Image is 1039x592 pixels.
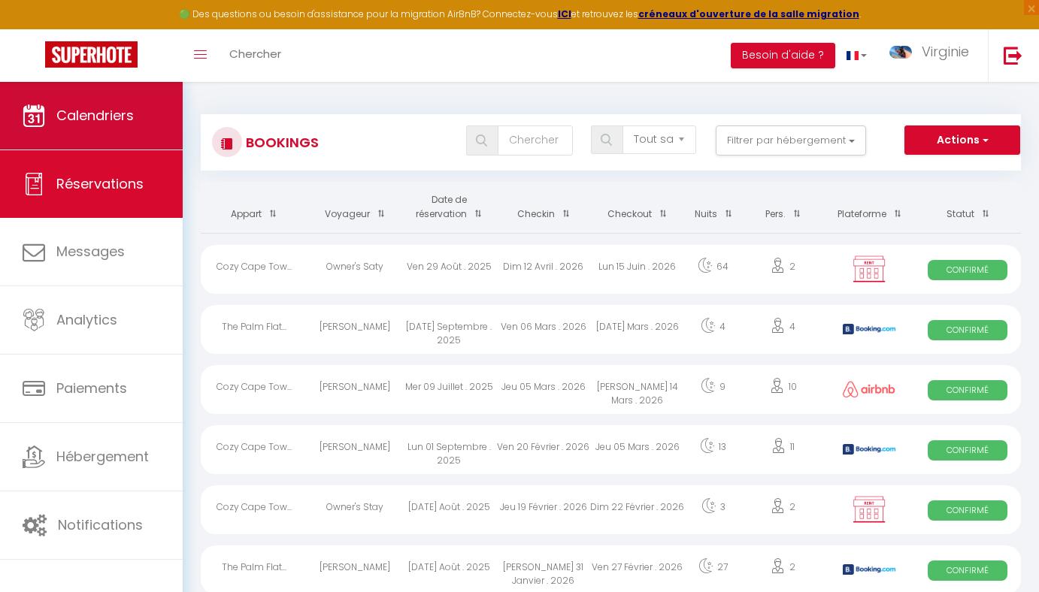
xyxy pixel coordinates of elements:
span: Analytics [56,310,117,329]
a: créneaux d'ouverture de la salle migration [638,8,859,20]
span: Virginie [922,42,969,61]
th: Sort by nights [685,182,742,233]
img: ... [889,46,912,59]
h3: Bookings [242,125,319,159]
th: Sort by checkin [496,182,590,233]
th: Sort by booking date [401,182,495,233]
th: Sort by status [914,182,1021,233]
button: Besoin d'aide ? [731,43,835,68]
span: Calendriers [56,106,134,125]
button: Ouvrir le widget de chat LiveChat [12,6,57,51]
span: Chercher [229,46,281,62]
button: Actions [904,125,1020,156]
span: Réservations [56,174,144,193]
button: Filtrer par hébergement [716,125,866,156]
img: Super Booking [45,41,138,68]
span: Messages [56,242,125,261]
th: Sort by people [742,182,824,233]
a: ... Virginie [878,29,988,82]
th: Sort by checkout [590,182,684,233]
img: logout [1004,46,1022,65]
span: Hébergement [56,447,149,466]
th: Sort by channel [824,182,914,233]
span: Notifications [58,515,143,534]
a: Chercher [218,29,292,82]
span: Paiements [56,379,127,397]
th: Sort by rentals [201,182,307,233]
a: ICI [558,8,571,20]
th: Sort by guest [307,182,401,233]
input: Chercher [498,125,573,156]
